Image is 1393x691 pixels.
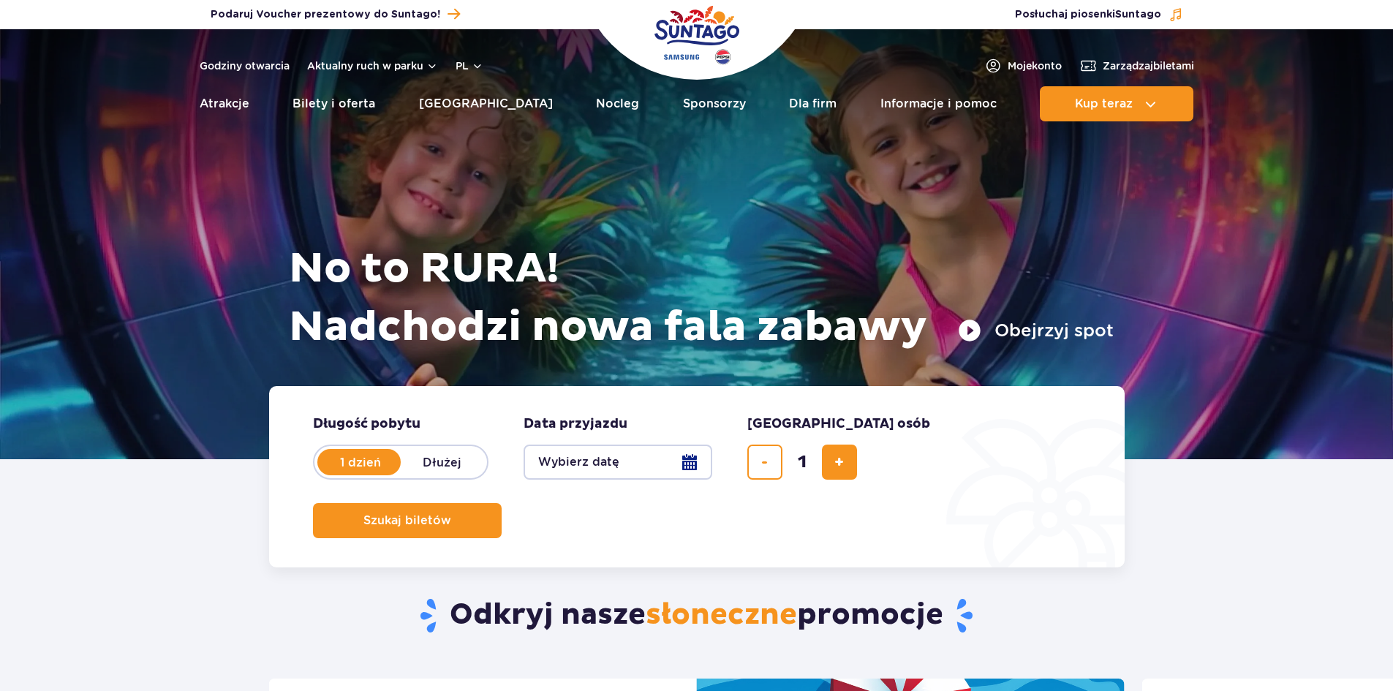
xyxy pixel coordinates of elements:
[211,7,440,22] span: Podaruj Voucher prezentowy do Suntago!
[984,57,1062,75] a: Mojekonto
[683,86,746,121] a: Sponsorzy
[313,415,420,433] span: Długość pobytu
[211,4,460,24] a: Podaruj Voucher prezentowy do Suntago!
[456,58,483,73] button: pl
[789,86,837,121] a: Dla firm
[289,240,1114,357] h1: No to RURA! Nadchodzi nowa fala zabawy
[596,86,639,121] a: Nocleg
[822,445,857,480] button: dodaj bilet
[524,445,712,480] button: Wybierz datę
[1040,86,1193,121] button: Kup teraz
[268,597,1125,635] h2: Odkryj nasze promocje
[307,60,438,72] button: Aktualny ruch w parku
[401,447,484,477] label: Dłużej
[1103,58,1194,73] span: Zarządzaj biletami
[419,86,553,121] a: [GEOGRAPHIC_DATA]
[319,447,402,477] label: 1 dzień
[785,445,820,480] input: liczba biletów
[958,319,1114,342] button: Obejrzyj spot
[524,415,627,433] span: Data przyjazdu
[200,86,249,121] a: Atrakcje
[269,386,1125,567] form: Planowanie wizyty w Park of Poland
[313,503,502,538] button: Szukaj biletów
[1015,7,1161,22] span: Posłuchaj piosenki
[1115,10,1161,20] span: Suntago
[747,445,782,480] button: usuń bilet
[646,597,797,633] span: słoneczne
[1008,58,1062,73] span: Moje konto
[1079,57,1194,75] a: Zarządzajbiletami
[292,86,375,121] a: Bilety i oferta
[747,415,930,433] span: [GEOGRAPHIC_DATA] osób
[1075,97,1133,110] span: Kup teraz
[1015,7,1183,22] button: Posłuchaj piosenkiSuntago
[363,514,451,527] span: Szukaj biletów
[880,86,997,121] a: Informacje i pomoc
[200,58,290,73] a: Godziny otwarcia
